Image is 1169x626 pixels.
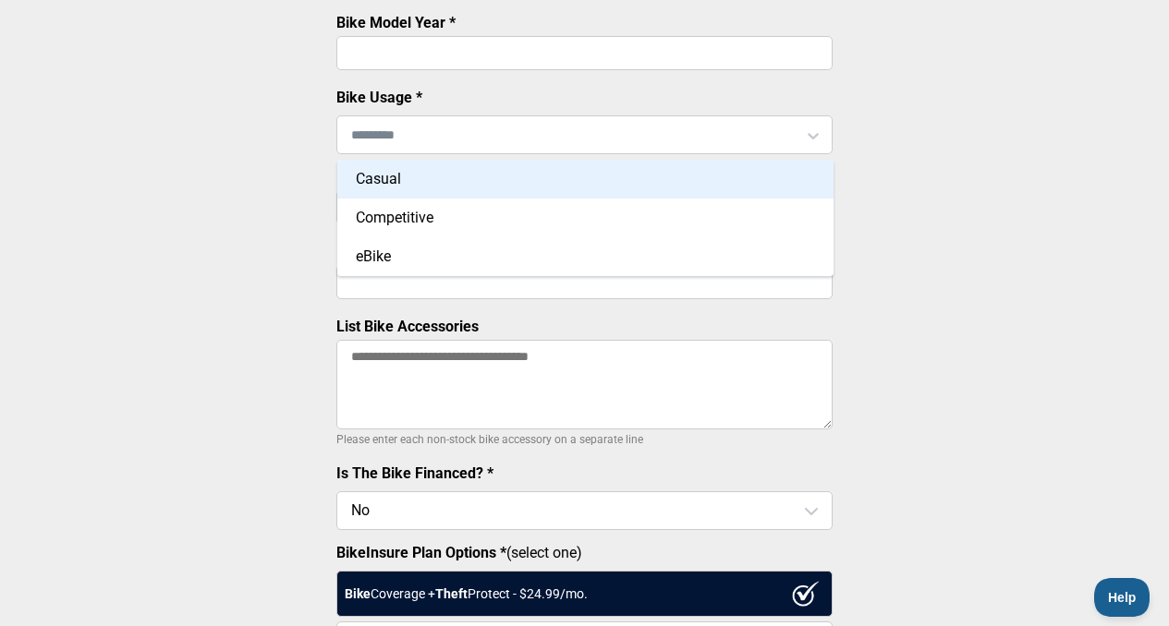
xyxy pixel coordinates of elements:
[337,237,834,276] div: eBike
[336,168,481,186] label: Bike Purchase Price *
[336,243,466,260] label: Bike Serial Number
[336,14,456,31] label: Bike Model Year *
[345,586,371,601] strong: Bike
[337,199,834,237] div: Competitive
[336,544,833,561] label: (select one)
[792,581,820,607] img: ux1sgP1Haf775SAghJI38DyDlYP+32lKFAAAAAElFTkSuQmCC
[336,89,422,106] label: Bike Usage *
[435,586,468,601] strong: Theft
[336,571,833,617] div: Coverage + Protect - $ 24.99 /mo.
[336,544,506,561] strong: BikeInsure Plan Options *
[336,464,493,482] label: Is The Bike Financed? *
[1094,578,1151,617] iframe: Toggle Customer Support
[336,428,833,451] p: Please enter each non-stock bike accessory on a separate line
[336,318,479,335] label: List Bike Accessories
[337,160,834,199] div: Casual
